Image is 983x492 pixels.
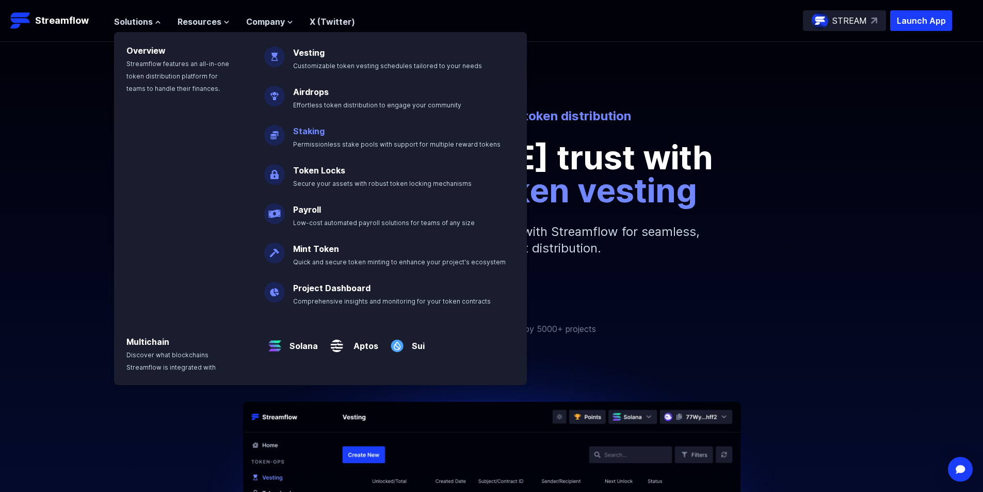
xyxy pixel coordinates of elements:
img: streamflow-logo-circle.png [812,12,828,29]
img: Vesting [264,38,285,67]
img: Token Locks [264,156,285,185]
p: Streamflow [35,13,89,28]
img: Payroll [264,195,285,224]
a: STREAM [803,10,886,31]
a: Vesting [293,47,325,58]
a: Sui [408,331,425,352]
span: Discover what blockchains Streamflow is integrated with [126,351,216,371]
p: STREAM [832,14,867,27]
img: top-right-arrow.svg [871,18,877,24]
span: Secure your assets with robust token locking mechanisms [293,180,472,187]
button: Launch App [890,10,952,31]
span: Quick and secure token minting to enhance your project's ecosystem [293,258,506,266]
img: Sui [386,327,408,356]
img: Streamflow Logo [10,10,31,31]
span: Company [246,15,285,28]
a: Staking [293,126,325,136]
span: Solutions [114,15,153,28]
a: Solana [285,331,318,352]
span: Customizable token vesting schedules tailored to your needs [293,62,482,70]
img: Staking [264,117,285,146]
a: Overview [126,45,166,56]
span: Comprehensive insights and monitoring for your token contracts [293,297,491,305]
a: Multichain [126,337,169,347]
a: Payroll [293,204,321,215]
a: Airdrops [293,87,329,97]
a: Aptos [347,331,378,352]
div: Open Intercom Messenger [948,457,973,482]
button: Company [246,15,293,28]
span: token vesting [478,170,697,210]
img: Mint Token [264,234,285,263]
p: Trusted by 5000+ projects [493,323,596,335]
img: Solana [264,327,285,356]
span: Low-cost automated payroll solutions for teams of any size [293,219,475,227]
span: Permissionless stake pools with support for multiple reward tokens [293,140,501,148]
img: Airdrops [264,77,285,106]
img: Aptos [326,327,347,356]
span: Resources [178,15,221,28]
span: Streamflow features an all-in-one token distribution platform for teams to handle their finances. [126,60,229,92]
button: Solutions [114,15,161,28]
img: Project Dashboard [264,274,285,303]
a: X (Twitter) [310,17,355,27]
a: Token Locks [293,165,345,176]
button: Resources [178,15,230,28]
a: Project Dashboard [293,283,370,293]
span: Effortless token distribution to engage your community [293,101,461,109]
a: Mint Token [293,244,339,254]
a: Streamflow [10,10,104,31]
